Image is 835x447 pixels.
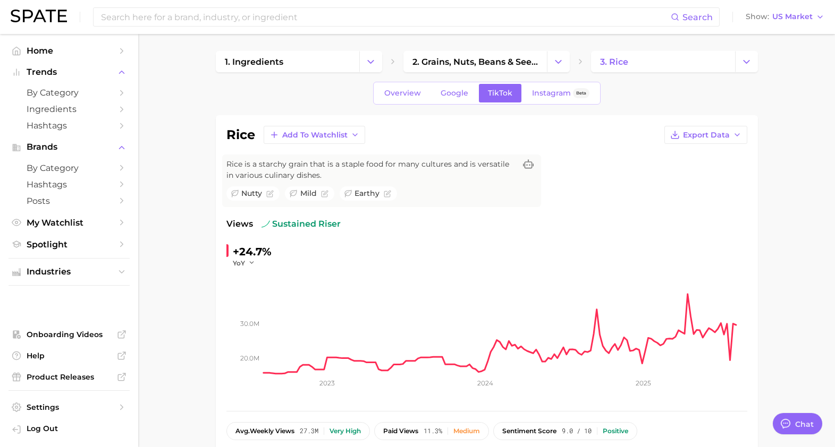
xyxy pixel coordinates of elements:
span: by Category [27,88,112,98]
span: Onboarding Videos [27,330,112,339]
span: Add to Watchlist [282,131,348,140]
span: Log Out [27,424,121,433]
span: Instagram [532,89,571,98]
div: +24.7% [233,243,272,260]
span: Product Releases [27,372,112,382]
a: InstagramBeta [523,84,598,102]
span: 1. ingredients [225,57,283,67]
button: Brands [9,139,130,155]
tspan: 30.0m [240,320,259,328]
a: by Category [9,84,130,101]
span: Brands [27,142,112,152]
abbr: average [235,427,250,435]
a: Ingredients [9,101,130,117]
span: Google [441,89,468,98]
span: 2. grains, nuts, beans & seeds products [412,57,538,67]
span: earthy [355,188,379,199]
img: sustained riser [262,220,270,228]
span: My Watchlist [27,218,112,228]
span: Views [226,218,253,230]
a: Spotlight [9,236,130,253]
a: TikTok [479,84,521,102]
a: Overview [375,84,430,102]
span: Trends [27,67,112,77]
a: Home [9,42,130,59]
span: 27.3m [300,427,318,435]
tspan: 2023 [319,379,335,387]
span: Rice is a starchy grain that is a staple food for many cultures and is versatile in various culin... [226,159,516,181]
a: Hashtags [9,176,130,193]
button: Export Data [664,126,747,144]
button: Flag as miscategorized or irrelevant [384,190,391,197]
button: sentiment score9.0 / 10Positive [493,422,637,440]
img: SPATE [11,10,67,22]
div: Very high [330,427,361,435]
a: 2. grains, nuts, beans & seeds products [403,51,547,72]
span: 3. rice [600,57,628,67]
span: weekly views [235,427,294,435]
span: Help [27,351,112,360]
span: Show [746,14,769,20]
span: Ingredients [27,104,112,114]
button: Trends [9,64,130,80]
span: Export Data [683,131,730,140]
a: Product Releases [9,369,130,385]
a: Settings [9,399,130,415]
span: 9.0 / 10 [562,427,592,435]
span: Posts [27,196,112,206]
button: Industries [9,264,130,280]
span: Hashtags [27,121,112,131]
a: by Category [9,160,130,176]
button: Add to Watchlist [264,126,365,144]
span: 11.3% [424,427,442,435]
span: nutty [241,188,262,199]
a: Posts [9,193,130,209]
span: US Market [772,14,813,20]
button: Change Category [359,51,382,72]
button: Flag as miscategorized or irrelevant [321,190,328,197]
button: Flag as miscategorized or irrelevant [266,190,274,197]
div: Medium [453,427,480,435]
span: sentiment score [502,427,556,435]
span: Search [682,12,713,22]
span: Home [27,46,112,56]
span: Overview [384,89,421,98]
h1: rice [226,128,255,141]
button: ShowUS Market [743,10,827,24]
input: Search here for a brand, industry, or ingredient [100,8,671,26]
button: paid views11.3%Medium [374,422,489,440]
span: by Category [27,163,112,173]
a: Help [9,348,130,364]
tspan: 20.0m [240,354,259,362]
span: Settings [27,402,112,412]
span: Hashtags [27,179,112,190]
span: Spotlight [27,239,112,250]
button: Change Category [735,51,758,72]
a: 1. ingredients [216,51,359,72]
span: Industries [27,267,112,277]
div: Positive [603,427,628,435]
a: Google [432,84,477,102]
a: Log out. Currently logged in with e-mail julia.buonanno@dsm-firmenich.com. [9,420,130,439]
span: mild [300,188,317,199]
span: TikTok [488,89,512,98]
button: YoY [233,259,256,268]
span: sustained riser [262,218,341,230]
tspan: 2024 [477,379,493,387]
a: Onboarding Videos [9,326,130,342]
button: avg.weekly views27.3mVery high [226,422,370,440]
a: Hashtags [9,117,130,134]
button: Change Category [547,51,570,72]
span: paid views [383,427,418,435]
a: My Watchlist [9,214,130,231]
tspan: 2025 [636,379,652,387]
a: 3. rice [591,51,735,72]
span: YoY [233,259,245,268]
span: Beta [576,89,586,98]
